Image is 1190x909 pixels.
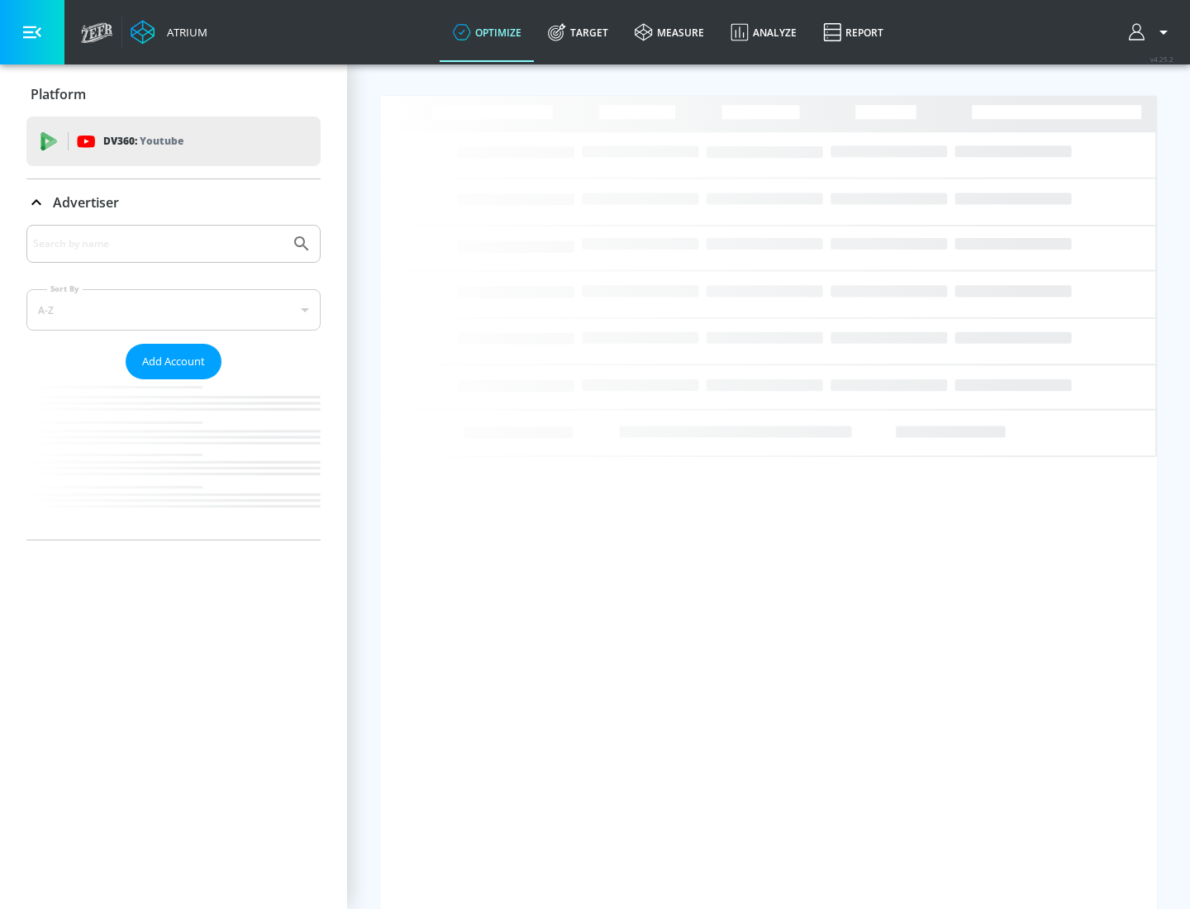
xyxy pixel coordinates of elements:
span: Add Account [142,352,205,371]
div: Atrium [160,25,207,40]
a: Analyze [717,2,810,62]
a: Target [535,2,621,62]
a: optimize [440,2,535,62]
div: DV360: Youtube [26,117,321,166]
p: Platform [31,85,86,103]
a: Atrium [131,20,207,45]
label: Sort By [47,283,83,294]
input: Search by name [33,233,283,255]
nav: list of Advertiser [26,379,321,540]
div: Advertiser [26,225,321,540]
p: DV360: [103,132,183,150]
span: v 4.25.2 [1150,55,1173,64]
a: Report [810,2,897,62]
a: measure [621,2,717,62]
p: Youtube [140,132,183,150]
p: Advertiser [53,193,119,212]
button: Add Account [126,344,221,379]
div: Advertiser [26,179,321,226]
div: Platform [26,71,321,117]
div: A-Z [26,289,321,331]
